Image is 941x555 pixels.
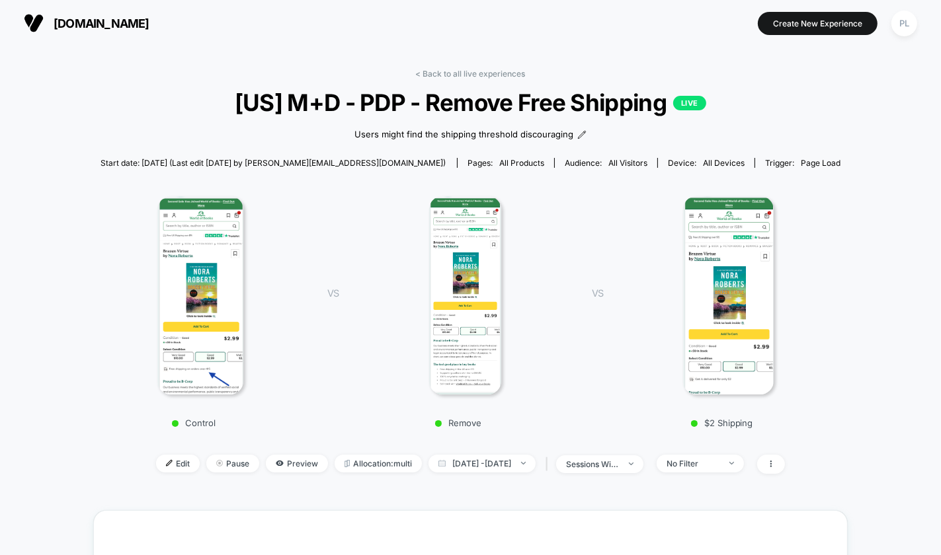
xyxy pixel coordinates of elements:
[416,69,526,79] a: < Back to all live experiences
[887,10,921,37] button: PL
[566,459,619,469] div: sessions with impression
[729,462,734,464] img: end
[327,287,338,299] span: VS
[54,17,149,30] span: [DOMAIN_NAME]
[758,12,878,35] button: Create New Experience
[891,11,917,36] div: PL
[429,196,501,394] img: Remove main
[24,13,44,33] img: Visually logo
[673,96,706,110] p: LIVE
[166,460,173,466] img: edit
[335,455,422,472] span: Allocation: multi
[87,418,301,428] p: Control
[801,158,840,168] span: Page Load
[266,455,328,472] span: Preview
[542,455,556,474] span: |
[667,459,719,468] div: No Filter
[157,196,243,394] img: Control main
[521,462,526,464] img: end
[703,158,745,168] span: all devices
[468,158,544,168] div: Pages:
[429,455,536,472] span: [DATE] - [DATE]
[345,460,350,467] img: rebalance
[608,158,647,168] span: All Visitors
[216,460,223,466] img: end
[206,455,259,472] span: Pause
[616,418,828,428] p: $2 Shipping
[565,158,647,168] div: Audience:
[657,158,755,168] span: Device:
[683,196,774,394] img: $2 Shipping main
[438,460,446,466] img: calendar
[20,13,153,34] button: [DOMAIN_NAME]
[101,158,446,168] span: Start date: [DATE] (Last edit [DATE] by [PERSON_NAME][EMAIL_ADDRESS][DOMAIN_NAME])
[131,89,810,116] span: [US] M+D - PDP - Remove Free Shipping
[499,158,544,168] span: all products
[351,418,565,428] p: Remove
[355,128,574,141] span: Users might find the shipping threshold discouraging
[765,158,840,168] div: Trigger:
[629,462,634,465] img: end
[592,287,602,299] span: VS
[156,455,200,472] span: Edit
